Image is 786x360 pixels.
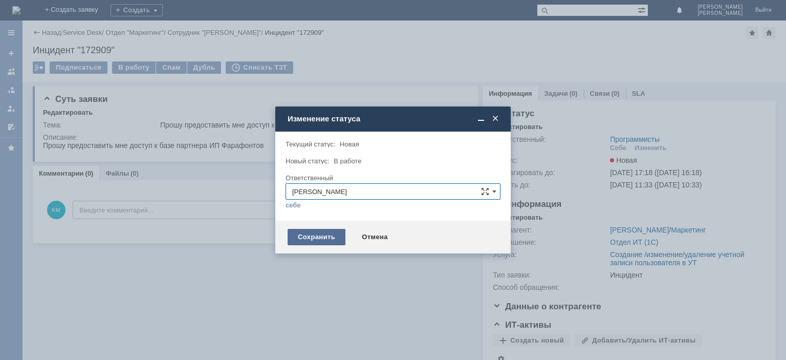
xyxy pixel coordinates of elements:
a: себе [286,201,301,209]
span: В работе [334,157,361,165]
div: Изменение статуса [288,114,500,123]
label: Новый статус: [286,157,330,165]
span: Новая [340,140,359,148]
span: Свернуть (Ctrl + M) [476,114,486,123]
span: Закрыть [490,114,500,123]
div: Ответственный [286,175,498,181]
label: Текущий статус: [286,140,335,148]
span: Сложная форма [481,187,489,196]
